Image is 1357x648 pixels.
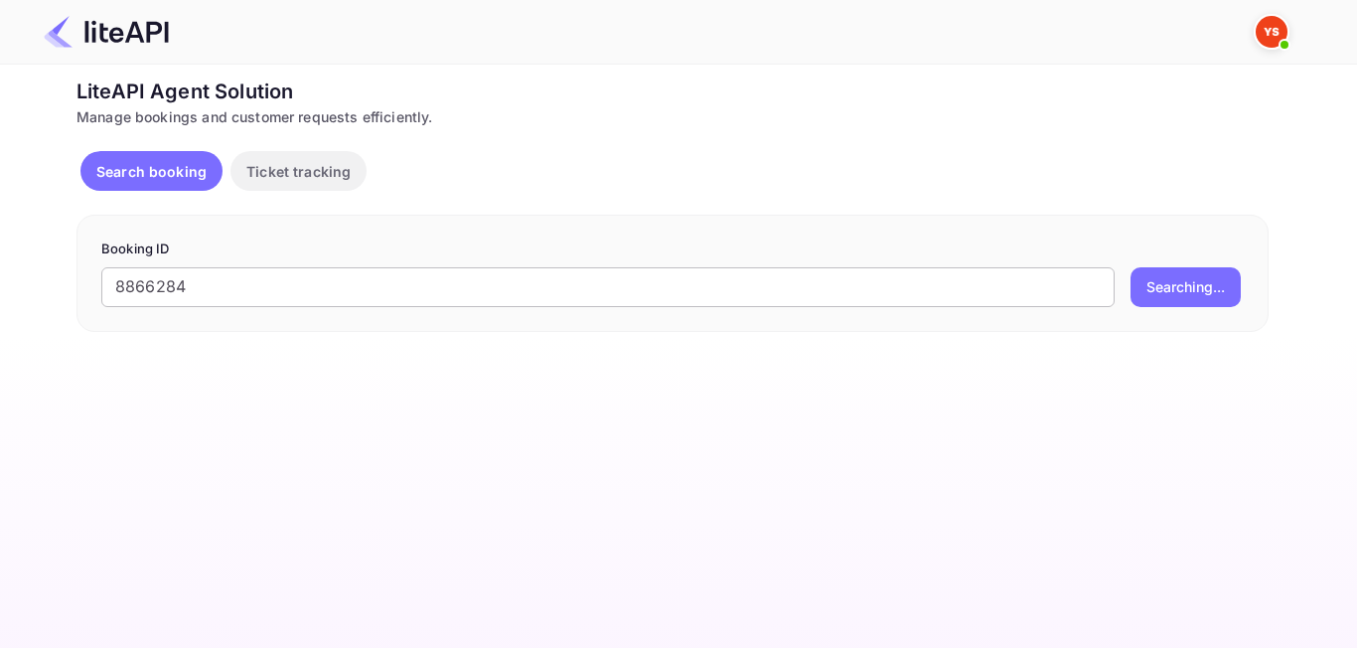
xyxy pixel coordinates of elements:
[76,106,1269,127] div: Manage bookings and customer requests efficiently.
[101,267,1115,307] input: Enter Booking ID (e.g., 63782194)
[1131,267,1241,307] button: Searching...
[44,16,169,48] img: LiteAPI Logo
[76,77,1269,106] div: LiteAPI Agent Solution
[101,240,1244,259] p: Booking ID
[96,161,207,182] p: Search booking
[246,161,351,182] p: Ticket tracking
[1256,16,1287,48] img: Yandex Support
